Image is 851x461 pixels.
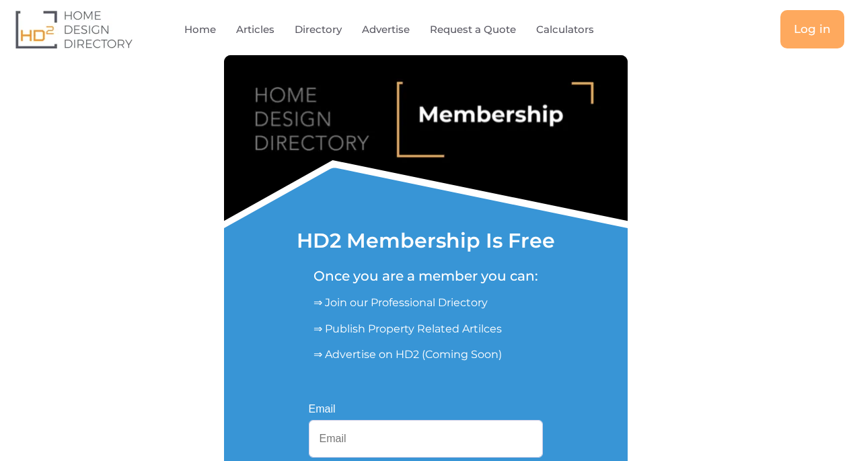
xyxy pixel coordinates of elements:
[236,14,274,45] a: Articles
[430,14,516,45] a: Request a Quote
[309,404,336,415] label: Email
[362,14,410,45] a: Advertise
[313,321,538,337] p: ⇒ Publish Property Related Artilces
[309,420,543,458] input: Email
[184,14,216,45] a: Home
[174,14,635,45] nav: Menu
[313,347,538,363] p: ⇒ Advertise on HD2 (Coming Soon)
[313,268,538,284] h5: Once you are a member you can:
[313,295,538,311] p: ⇒ Join our Professional Driectory
[536,14,594,45] a: Calculators
[295,14,342,45] a: Directory
[297,231,555,251] h1: HD2 Membership Is Free
[794,24,831,35] span: Log in
[780,10,844,48] a: Log in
